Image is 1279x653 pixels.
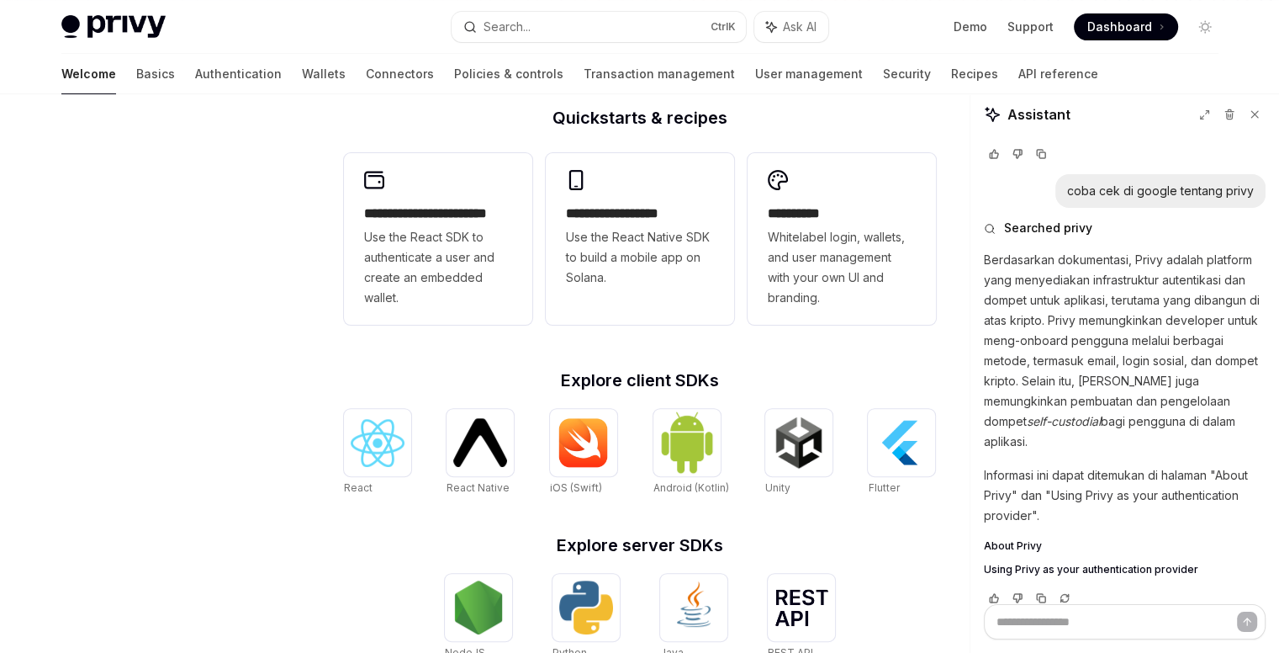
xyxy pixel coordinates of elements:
[344,109,936,126] h2: Quickstarts & recipes
[344,409,411,496] a: ReactReact
[1074,13,1178,40] a: Dashboard
[366,54,434,94] a: Connectors
[454,54,563,94] a: Policies & controls
[783,19,817,35] span: Ask AI
[774,589,828,626] img: REST API
[1007,19,1054,35] a: Support
[1027,414,1101,428] em: self-custodial
[984,539,1266,553] a: About Privy
[550,481,602,494] span: iOS (Swift)
[546,153,734,325] a: **** **** **** ***Use the React Native SDK to build a mobile app on Solana.
[653,481,729,494] span: Android (Kotlin)
[765,481,790,494] span: Unity
[768,227,916,308] span: Whitelabel login, wallets, and user management with your own UI and branding.
[344,537,936,554] h2: Explore server SDKs
[61,54,116,94] a: Welcome
[984,539,1042,553] span: About Privy
[447,409,514,496] a: React NativeReact Native
[136,54,175,94] a: Basics
[452,581,505,634] img: NodeJS
[883,54,931,94] a: Security
[1087,19,1152,35] span: Dashboard
[660,411,714,474] img: Android (Kotlin)
[984,563,1266,576] a: Using Privy as your authentication provider
[1067,183,1254,199] div: coba cek di google tentang privy
[984,220,1266,236] button: Searched privy
[452,12,746,42] button: Search...CtrlK
[667,581,721,634] img: Java
[1004,220,1092,236] span: Searched privy
[711,20,736,34] span: Ctrl K
[484,17,531,37] div: Search...
[951,54,998,94] a: Recipes
[559,581,613,634] img: Python
[984,563,1198,576] span: Using Privy as your authentication provider
[302,54,346,94] a: Wallets
[344,372,936,389] h2: Explore client SDKs
[1007,104,1070,125] span: Assistant
[550,409,617,496] a: iOS (Swift)iOS (Swift)
[566,227,714,288] span: Use the React Native SDK to build a mobile app on Solana.
[447,481,510,494] span: React Native
[765,409,832,496] a: UnityUnity
[984,250,1266,452] p: Berdasarkan dokumentasi, Privy adalah platform yang menyediakan infrastruktur autentikasi dan dom...
[875,416,928,470] img: Flutter
[1192,13,1218,40] button: Toggle dark mode
[557,417,610,468] img: iOS (Swift)
[868,409,935,496] a: FlutterFlutter
[61,15,166,39] img: light logo
[1018,54,1098,94] a: API reference
[453,418,507,466] img: React Native
[748,153,936,325] a: **** *****Whitelabel login, wallets, and user management with your own UI and branding.
[344,481,373,494] span: React
[653,409,729,496] a: Android (Kotlin)Android (Kotlin)
[754,12,828,42] button: Ask AI
[195,54,282,94] a: Authentication
[868,481,899,494] span: Flutter
[1237,612,1257,632] button: Send message
[351,419,404,467] img: React
[584,54,735,94] a: Transaction management
[984,465,1266,526] p: Informasi ini dapat ditemukan di halaman "About Privy" dan "Using Privy as your authentication pr...
[364,227,512,308] span: Use the React SDK to authenticate a user and create an embedded wallet.
[755,54,863,94] a: User management
[772,416,826,470] img: Unity
[954,19,987,35] a: Demo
